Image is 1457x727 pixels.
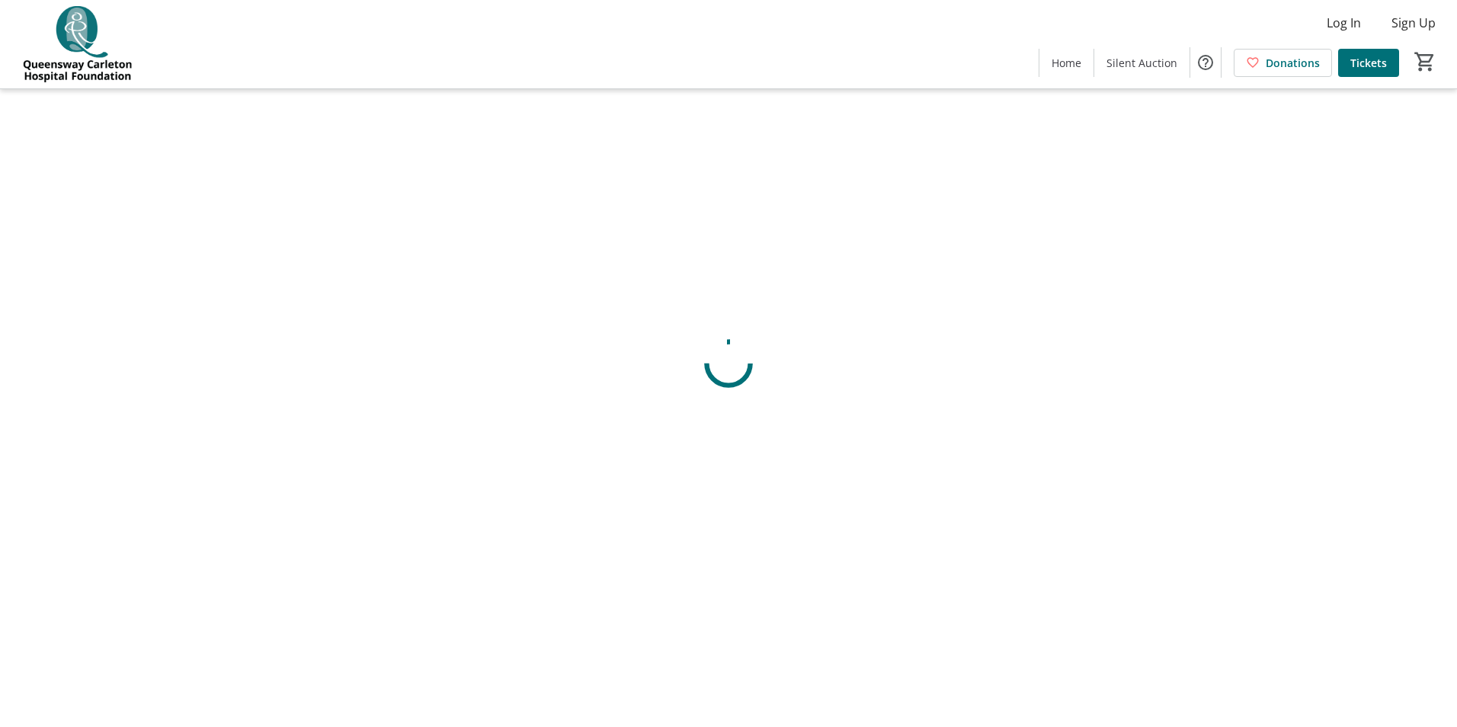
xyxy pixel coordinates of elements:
[1379,11,1448,35] button: Sign Up
[1350,55,1387,71] span: Tickets
[1411,48,1439,75] button: Cart
[1039,49,1094,77] a: Home
[1234,49,1332,77] a: Donations
[1052,55,1081,71] span: Home
[9,6,145,82] img: QCH Foundation's Logo
[1391,14,1436,32] span: Sign Up
[1338,49,1399,77] a: Tickets
[1094,49,1190,77] a: Silent Auction
[1190,47,1221,78] button: Help
[1106,55,1177,71] span: Silent Auction
[1315,11,1373,35] button: Log In
[1327,14,1361,32] span: Log In
[1266,55,1320,71] span: Donations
